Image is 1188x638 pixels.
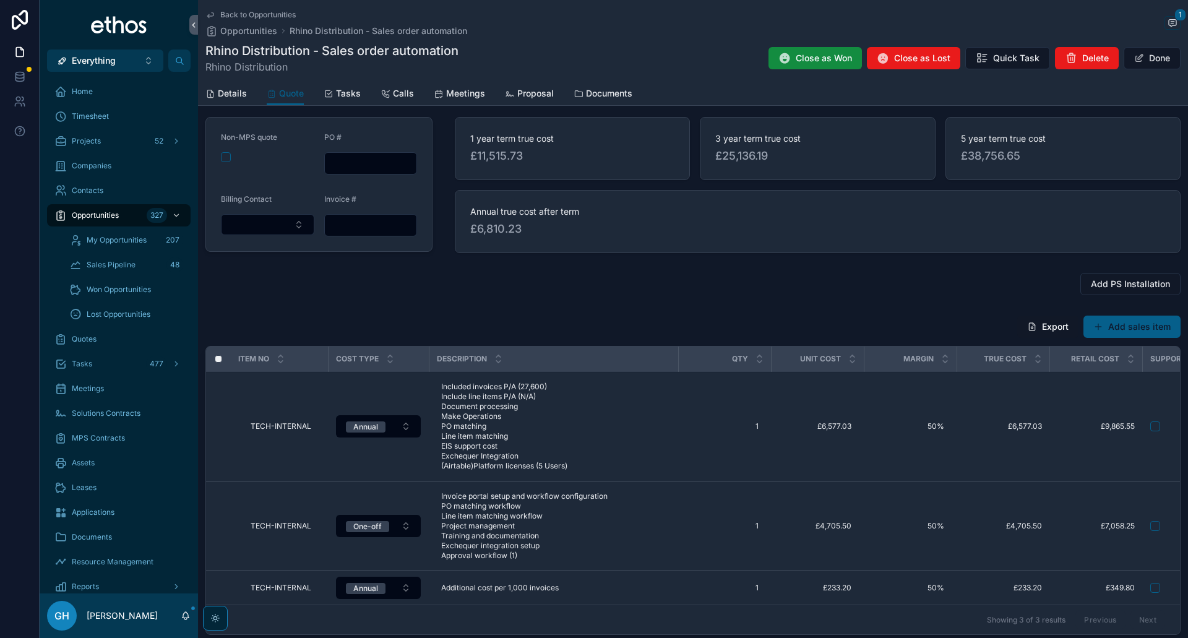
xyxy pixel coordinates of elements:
[72,384,104,394] span: Meetings
[871,516,949,536] a: 50%
[87,285,151,295] span: Won Opportunities
[205,59,458,74] span: Rhino Distribution
[47,402,191,425] a: Solutions Contracts
[876,583,944,593] span: 50%
[62,254,191,276] a: Sales Pipeline48
[72,136,101,146] span: Projects
[220,25,277,37] span: Opportunities
[1057,583,1135,593] a: £349.80
[72,582,99,592] span: Reports
[715,147,919,165] span: £25,136.19
[72,161,111,171] span: Companies
[47,105,191,127] a: Timesheet
[72,532,112,542] span: Documents
[335,415,421,438] a: Select Button
[446,87,485,100] span: Meetings
[205,10,296,20] a: Back to Opportunities
[62,278,191,301] a: Won Opportunities
[54,608,69,623] span: GH
[47,551,191,573] a: Resource Management
[441,491,666,561] span: Invoice portal setup and workflow configuration PO matching workflow Line item matching workflow ...
[166,257,183,272] div: 48
[324,194,356,204] span: Invoice #
[783,521,851,531] span: £4,705.50
[47,328,191,350] a: Quotes
[1174,9,1186,21] span: 1
[964,583,1042,593] a: £233.20
[47,427,191,449] a: MPS Contracts
[205,25,277,37] a: Opportunities
[335,576,421,600] a: Select Button
[146,356,167,371] div: 477
[778,516,856,536] a: £4,705.50
[1057,421,1135,431] a: £9,865.55
[251,421,311,431] span: TECH-INTERNAL
[251,521,311,531] span: TECH-INTERNAL
[961,147,1165,165] span: £38,756.65
[965,47,1050,69] button: Quick Task
[87,235,147,245] span: My Opportunities
[437,354,487,364] span: Description
[238,354,269,364] span: Item No
[353,421,378,433] div: Annual
[246,416,321,436] a: TECH-INTERNAL
[441,382,666,471] span: Included invoices P/A (27,600) Include line items P/A (N/A) Document processing Make Operations P...
[72,334,97,344] span: Quotes
[62,229,191,251] a: My Opportunities207
[87,260,136,270] span: Sales Pipeline
[336,87,361,100] span: Tasks
[1071,354,1119,364] span: Retail Cost
[1055,47,1119,69] button: Delete
[686,578,764,598] a: 1
[72,54,116,67] span: Everything
[221,132,277,142] span: Non-MPS quote
[993,52,1039,64] span: Quick Task
[876,521,944,531] span: 50%
[800,354,841,364] span: Unit Cost
[147,208,167,223] div: 327
[47,575,191,598] a: Reports
[867,47,960,69] button: Close as Lost
[47,130,191,152] a: Projects52
[205,82,247,107] a: Details
[218,87,247,100] span: Details
[1082,52,1109,64] span: Delete
[336,515,421,537] button: Select Button
[796,52,852,64] span: Close as Won
[72,408,140,418] span: Solutions Contracts
[72,458,95,468] span: Assets
[47,204,191,226] a: Opportunities327
[47,526,191,548] a: Documents
[686,516,764,536] a: 1
[1057,521,1135,531] a: £7,058.25
[441,583,559,593] span: Additional cost per 1,000 invoices
[964,421,1042,431] span: £6,577.03
[894,52,950,64] span: Close as Lost
[1080,273,1181,295] button: Add PS Installation
[768,47,862,69] button: Close as Won
[72,433,125,443] span: MPS Contracts
[470,132,674,145] span: 1 year term true cost
[72,186,103,196] span: Contacts
[87,309,150,319] span: Lost Opportunities
[436,486,671,566] a: Invoice portal setup and workflow configuration PO matching workflow Line item matching workflow ...
[47,155,191,177] a: Companies
[72,210,119,220] span: Opportunities
[961,132,1165,145] span: 5 year term true cost
[903,354,934,364] span: Margin
[72,507,114,517] span: Applications
[436,377,671,476] a: Included invoices P/A (27,600) Include line items P/A (N/A) Document processing Make Operations P...
[778,578,856,598] a: £233.20
[871,416,949,436] a: 50%
[353,583,378,594] div: Annual
[691,583,759,593] span: 1
[586,87,632,100] span: Documents
[324,132,342,142] span: PO #
[871,578,949,598] a: 50%
[1083,316,1181,338] button: Add sales item
[72,483,97,493] span: Leases
[246,578,321,598] a: TECH-INTERNAL
[72,359,92,369] span: Tasks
